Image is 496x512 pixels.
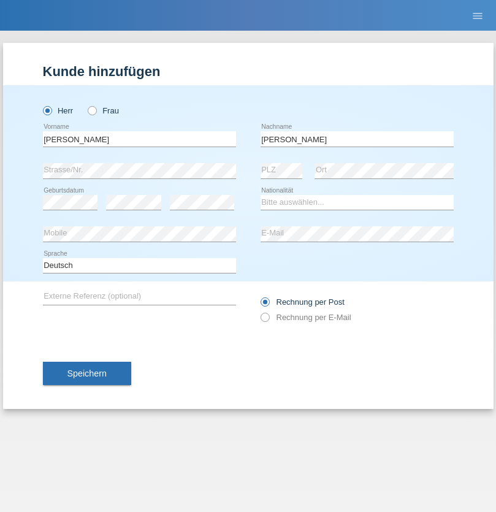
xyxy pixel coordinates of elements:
label: Frau [88,106,119,115]
label: Herr [43,106,74,115]
a: menu [465,12,490,19]
label: Rechnung per E-Mail [261,313,351,322]
input: Herr [43,106,51,114]
i: menu [471,10,484,22]
input: Rechnung per E-Mail [261,313,269,328]
input: Frau [88,106,96,114]
button: Speichern [43,362,131,385]
label: Rechnung per Post [261,297,345,307]
input: Rechnung per Post [261,297,269,313]
span: Speichern [67,369,107,378]
h1: Kunde hinzufügen [43,64,454,79]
